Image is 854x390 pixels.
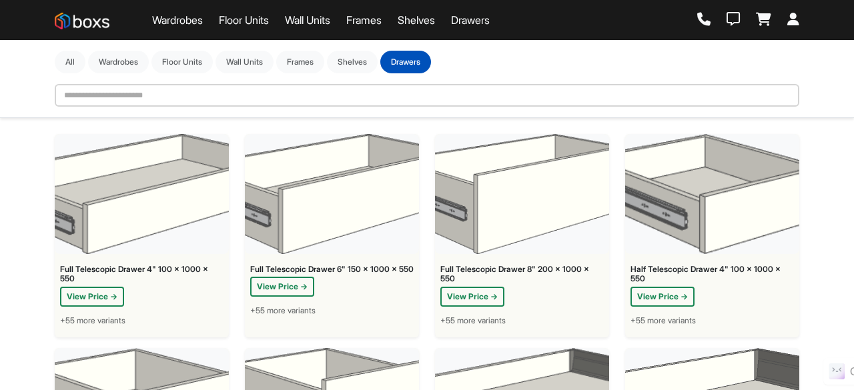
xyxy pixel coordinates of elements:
a: Drawers [451,12,490,28]
button: Frames [276,51,324,73]
button: Wall Units [216,51,274,73]
span: +55 more variants [630,315,696,327]
a: Login [787,13,799,27]
a: Full Telescopic Drawer 8" 200 x 1000 x 550Full Telescopic Drawer 8" 200 x 1000 x 550View Price →+... [435,134,609,337]
img: Full Telescopic Drawer 8" 200 x 1000 x 550 [435,134,609,254]
a: Wardrobes [152,12,203,28]
a: Floor Units [219,12,269,28]
button: View Price → [60,287,124,307]
button: View Price → [250,277,314,297]
span: +55 more variants [250,305,316,317]
button: Wardrobes [88,51,149,73]
span: +55 more variants [60,315,125,327]
div: Full Telescopic Drawer 4" 100 x 1000 x 550 [60,265,224,284]
a: Frames [346,12,382,28]
a: Shelves [398,12,435,28]
button: Drawers [380,51,431,73]
img: Full Telescopic Drawer 4" 100 x 1000 x 550 [55,134,229,254]
button: View Price → [440,287,504,307]
div: Full Telescopic Drawer 6" 150 x 1000 x 550 [250,265,414,274]
a: Wall Units [285,12,330,28]
span: +55 more variants [440,315,506,327]
button: Floor Units [151,51,213,73]
a: Full Telescopic Drawer 6" 150 x 1000 x 550Full Telescopic Drawer 6" 150 x 1000 x 550View Price →+... [245,134,419,337]
button: Shelves [327,51,378,73]
img: Full Telescopic Drawer 6" 150 x 1000 x 550 [245,134,419,254]
div: Full Telescopic Drawer 8" 200 x 1000 x 550 [440,265,604,284]
a: Full Telescopic Drawer 4" 100 x 1000 x 550Full Telescopic Drawer 4" 100 x 1000 x 550View Price →+... [55,134,229,337]
img: Half Telescopic Drawer 4" 100 x 1000 x 550 [625,134,799,254]
a: Half Telescopic Drawer 4" 100 x 1000 x 550Half Telescopic Drawer 4" 100 x 1000 x 550View Price →+... [625,134,799,337]
button: View Price → [630,287,695,307]
button: All [55,51,85,73]
img: Boxs Store logo [55,13,109,29]
div: Half Telescopic Drawer 4" 100 x 1000 x 550 [630,265,794,284]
